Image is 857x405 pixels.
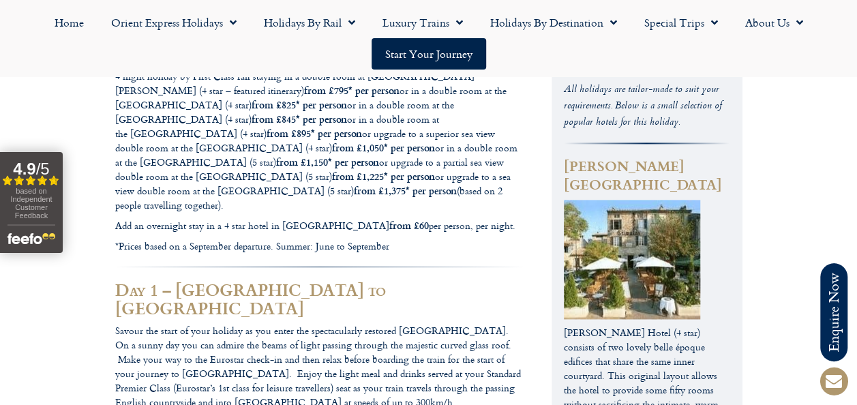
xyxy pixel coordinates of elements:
a: Holidays by Rail [250,7,369,38]
nav: Menu [7,7,850,70]
a: Luxury Trains [369,7,477,38]
a: Orient Express Holidays [97,7,250,38]
a: Holidays by Destination [477,7,631,38]
a: Special Trips [631,7,732,38]
a: Home [41,7,97,38]
a: Start your Journey [372,38,486,70]
a: About Us [732,7,817,38]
